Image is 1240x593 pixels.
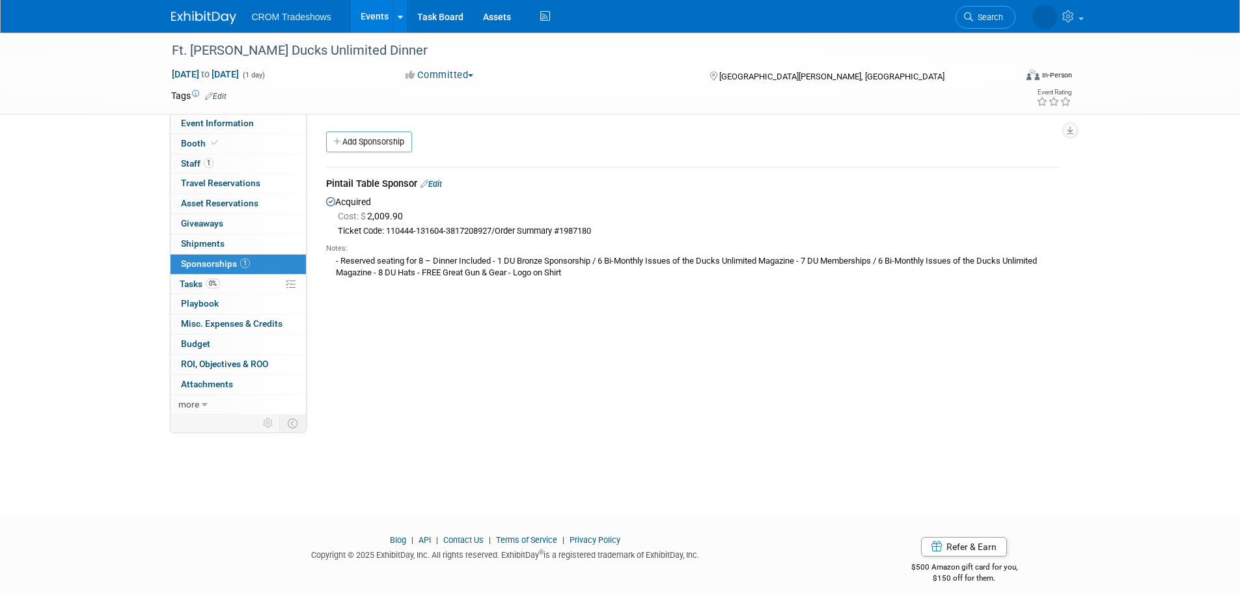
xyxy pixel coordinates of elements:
[338,226,1060,237] div: Ticket Code: 110444-131604-3817208927/Order Summary #1987180
[408,535,417,545] span: |
[171,335,306,354] a: Budget
[171,11,236,24] img: ExhibitDay
[279,415,306,432] td: Toggle Event Tabs
[181,258,250,269] span: Sponsorships
[559,535,568,545] span: |
[181,198,258,208] span: Asset Reservations
[433,535,441,545] span: |
[171,154,306,174] a: Staff1
[181,158,214,169] span: Staff
[338,211,408,221] span: 2,009.90
[570,535,620,545] a: Privacy Policy
[921,537,1007,557] a: Refer & Earn
[181,359,268,369] span: ROI, Objectives & ROO
[539,549,544,556] sup: ®
[240,258,250,268] span: 1
[199,69,212,79] span: to
[326,254,1060,279] div: - Reserved seating for 8 – Dinner Included - 1 DU Bronze Sponsorship / 6 Bi-Monthly Issues of the...
[390,535,406,545] a: Blog
[206,279,220,288] span: 0%
[171,375,306,394] a: Attachments
[204,158,214,168] span: 1
[181,298,219,309] span: Playbook
[443,535,484,545] a: Contact Us
[181,218,223,228] span: Giveaways
[171,255,306,274] a: Sponsorships1
[181,379,233,389] span: Attachments
[181,338,210,349] span: Budget
[171,234,306,254] a: Shipments
[326,193,1060,283] div: Acquired
[171,294,306,314] a: Playbook
[1041,70,1072,80] div: In-Person
[181,178,260,188] span: Travel Reservations
[171,275,306,294] a: Tasks0%
[171,194,306,214] a: Asset Reservations
[486,535,494,545] span: |
[257,415,280,432] td: Personalize Event Tab Strip
[171,314,306,334] a: Misc. Expenses & Credits
[326,177,1060,193] div: Pintail Table Sponsor
[401,68,478,82] button: Committed
[1036,89,1071,96] div: Event Rating
[419,535,431,545] a: API
[326,131,412,152] a: Add Sponsorship
[181,238,225,249] span: Shipments
[171,134,306,154] a: Booth
[420,179,442,189] a: Edit
[973,12,1003,22] span: Search
[171,68,240,80] span: [DATE] [DATE]
[956,6,1015,29] a: Search
[181,118,254,128] span: Event Information
[171,355,306,374] a: ROI, Objectives & ROO
[212,139,218,146] i: Booth reservation complete
[171,114,306,133] a: Event Information
[859,573,1069,584] div: $150 off for them.
[496,535,557,545] a: Terms of Service
[1032,5,1057,29] img: Kristin Elliott
[180,279,220,289] span: Tasks
[939,68,1073,87] div: Event Format
[167,39,996,62] div: Ft. [PERSON_NAME] Ducks Unlimited Dinner
[252,12,331,22] span: CROM Tradeshows
[205,92,227,101] a: Edit
[171,546,840,561] div: Copyright © 2025 ExhibitDay, Inc. All rights reserved. ExhibitDay is a registered trademark of Ex...
[171,89,227,102] td: Tags
[171,174,306,193] a: Travel Reservations
[326,243,1060,254] div: Notes:
[178,399,199,409] span: more
[1026,70,1040,80] img: Format-Inperson.png
[171,395,306,415] a: more
[241,71,265,79] span: (1 day)
[859,553,1069,583] div: $500 Amazon gift card for you,
[181,318,282,329] span: Misc. Expenses & Credits
[338,211,367,221] span: Cost: $
[171,214,306,234] a: Giveaways
[719,72,944,81] span: [GEOGRAPHIC_DATA][PERSON_NAME], [GEOGRAPHIC_DATA]
[181,138,221,148] span: Booth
